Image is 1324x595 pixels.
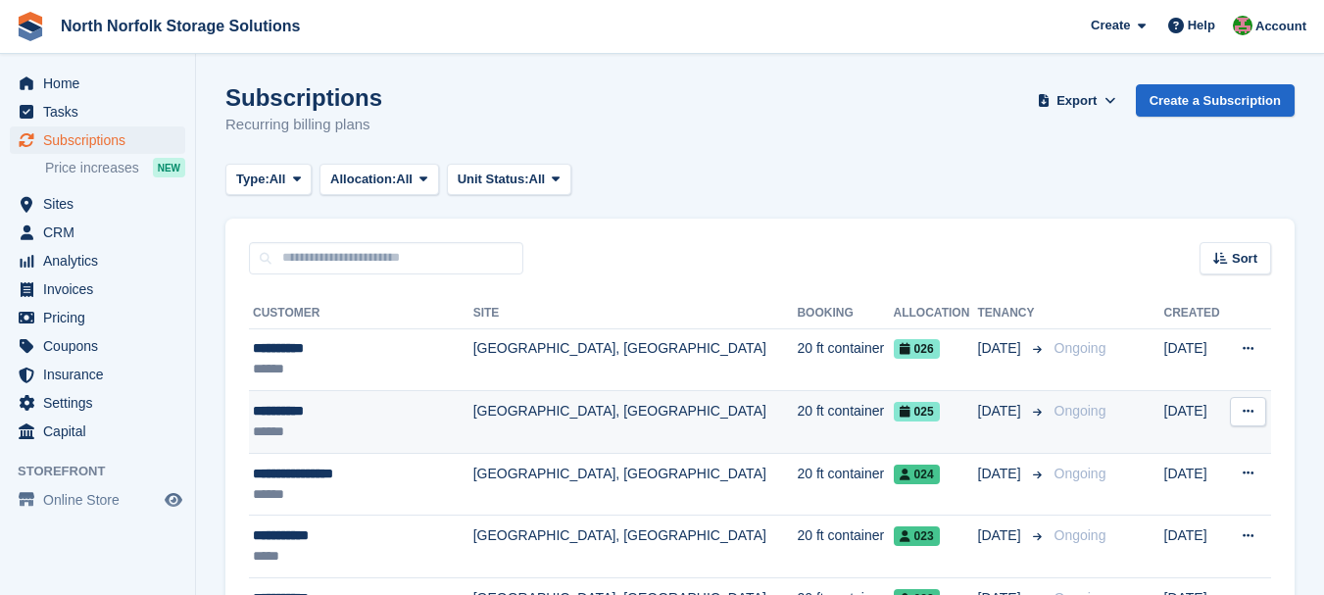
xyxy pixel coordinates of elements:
a: Price increases NEW [45,157,185,178]
span: [DATE] [978,338,1025,359]
span: Online Store [43,486,161,514]
button: Allocation: All [319,164,439,196]
td: [GEOGRAPHIC_DATA], [GEOGRAPHIC_DATA] [473,391,798,454]
td: 20 ft container [797,516,893,578]
span: Coupons [43,332,161,360]
span: Storefront [18,462,195,481]
span: [DATE] [978,464,1025,484]
span: Capital [43,418,161,445]
span: 023 [894,526,940,546]
h1: Subscriptions [225,84,382,111]
img: stora-icon-8386f47178a22dfd0bd8f6a31ec36ba5ce8667c1dd55bd0f319d3a0aa187defe.svg [16,12,45,41]
a: menu [10,275,185,303]
span: Help [1188,16,1215,35]
a: menu [10,361,185,388]
a: Preview store [162,488,185,512]
a: menu [10,247,185,274]
div: NEW [153,158,185,177]
th: Tenancy [978,298,1047,329]
span: All [270,170,286,189]
td: [GEOGRAPHIC_DATA], [GEOGRAPHIC_DATA] [473,328,798,391]
th: Created [1164,298,1226,329]
td: [DATE] [1164,328,1226,391]
span: Invoices [43,275,161,303]
td: 20 ft container [797,328,893,391]
span: CRM [43,219,161,246]
span: Type: [236,170,270,189]
span: 025 [894,402,940,421]
span: Ongoing [1054,340,1106,356]
span: 026 [894,339,940,359]
a: menu [10,389,185,417]
th: Booking [797,298,893,329]
a: menu [10,304,185,331]
td: 20 ft container [797,453,893,516]
span: Home [43,70,161,97]
button: Export [1034,84,1120,117]
span: Sites [43,190,161,218]
a: menu [10,219,185,246]
span: Export [1056,91,1097,111]
a: Create a Subscription [1136,84,1295,117]
span: Subscriptions [43,126,161,154]
span: Analytics [43,247,161,274]
span: Insurance [43,361,161,388]
a: menu [10,126,185,154]
p: Recurring billing plans [225,114,382,136]
span: All [396,170,413,189]
span: Ongoing [1054,403,1106,419]
span: [DATE] [978,401,1025,421]
a: menu [10,98,185,125]
a: menu [10,190,185,218]
a: menu [10,486,185,514]
span: Settings [43,389,161,417]
td: [GEOGRAPHIC_DATA], [GEOGRAPHIC_DATA] [473,453,798,516]
span: Pricing [43,304,161,331]
td: [DATE] [1164,516,1226,578]
span: Sort [1232,249,1257,269]
button: Type: All [225,164,312,196]
a: menu [10,70,185,97]
span: 024 [894,465,940,484]
img: Katherine Phelps [1233,16,1252,35]
span: Price increases [45,159,139,177]
span: [DATE] [978,525,1025,546]
span: Tasks [43,98,161,125]
td: 20 ft container [797,391,893,454]
td: [DATE] [1164,391,1226,454]
span: Create [1091,16,1130,35]
button: Unit Status: All [447,164,571,196]
span: Ongoing [1054,527,1106,543]
th: Site [473,298,798,329]
th: Allocation [894,298,978,329]
a: North Norfolk Storage Solutions [53,10,308,42]
span: Allocation: [330,170,396,189]
span: Ongoing [1054,466,1106,481]
span: Unit Status: [458,170,529,189]
td: [DATE] [1164,453,1226,516]
a: menu [10,332,185,360]
a: menu [10,418,185,445]
th: Customer [249,298,473,329]
td: [GEOGRAPHIC_DATA], [GEOGRAPHIC_DATA] [473,516,798,578]
span: All [529,170,546,189]
span: Account [1255,17,1306,36]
